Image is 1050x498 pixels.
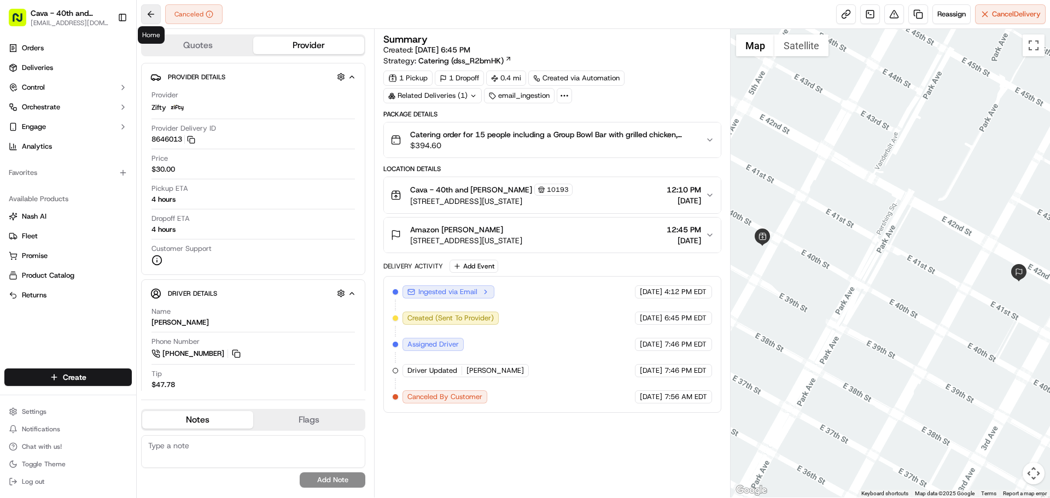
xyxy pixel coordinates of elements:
button: Promise [4,247,132,265]
span: Pylon [109,271,132,279]
span: 7:46 PM EDT [664,339,707,349]
div: Start new chat [49,104,179,115]
span: Dropoff ETA [151,214,190,224]
button: Nash AI [4,208,132,225]
span: Promise [22,251,48,261]
span: [DATE] [640,287,662,297]
img: 1724597045416-56b7ee45-8013-43a0-a6f9-03cb97ddad50 [23,104,43,124]
span: [DATE] [667,235,701,246]
button: Notifications [4,421,132,437]
button: See all [170,140,199,153]
span: Nash AI [22,212,46,221]
button: Control [4,79,132,96]
button: Show street map [736,34,774,56]
a: [PHONE_NUMBER] [151,348,242,360]
button: Notes [142,411,253,429]
button: Settings [4,404,132,419]
button: Cava - 40th and [PERSON_NAME][EMAIL_ADDRESS][DOMAIN_NAME] [4,4,113,31]
img: Klarizel Pensader [11,159,28,177]
div: email_ingestion [484,88,555,103]
span: 12:10 PM [667,184,701,195]
a: Promise [9,251,127,261]
div: Past conversations [11,142,73,151]
span: 12:45 PM [667,224,701,235]
span: Product Catalog [22,271,74,280]
button: Reassign [932,4,971,24]
button: Catering order for 15 people including a Group Bowl Bar with grilled chicken, various toppings, d... [384,122,720,157]
div: 0.4 mi [486,71,526,86]
span: $30.00 [151,165,175,174]
div: Canceled [165,4,223,24]
button: Map camera controls [1023,462,1045,484]
div: Available Products [4,190,132,208]
button: Create [4,368,132,386]
button: Amazon [PERSON_NAME][STREET_ADDRESS][US_STATE]12:45 PM[DATE] [384,218,720,253]
img: 40th Madison [11,189,28,206]
span: Cava - 40th and [PERSON_NAME] [410,184,532,195]
a: Analytics [4,138,132,155]
button: Cava - 40th and [PERSON_NAME]10193[STREET_ADDRESS][US_STATE]12:10 PM[DATE] [384,177,720,213]
span: Analytics [22,142,52,151]
span: Deliveries [22,63,53,73]
span: [DATE] [640,392,662,402]
span: [DATE] [640,339,662,349]
span: Map data ©2025 Google [915,490,975,496]
button: Toggle Theme [4,456,132,472]
span: Control [22,83,45,92]
span: Log out [22,477,44,486]
button: Chat with us! [4,439,132,454]
span: Phone Number [151,337,200,347]
p: Welcome 👋 [11,44,199,61]
a: Orders [4,39,132,57]
button: Start new chat [186,108,199,121]
span: Notifications [22,425,60,433]
span: 4:12 PM EDT [664,287,707,297]
div: Delivery Activity [383,262,443,271]
span: [DATE] [640,313,662,323]
img: Nash [11,11,33,33]
a: 📗Knowledge Base [7,240,88,260]
button: Keyboard shortcuts [861,490,908,497]
button: Log out [4,474,132,489]
span: 6:45 PM EDT [664,313,707,323]
div: We're available if you need us! [49,115,150,124]
button: Provider Details [150,68,356,86]
span: Toggle Theme [22,460,66,468]
a: Fleet [9,231,127,241]
button: Cava - 40th and [PERSON_NAME] [31,8,109,19]
span: $394.60 [410,140,696,151]
button: Quotes [142,37,253,54]
div: Strategy: [383,55,512,66]
span: Fleet [22,231,38,241]
a: Terms (opens in new tab) [981,490,996,496]
a: Returns [9,290,127,300]
span: Created (Sent To Provider) [407,313,494,323]
span: Ingested via Email [418,287,477,297]
input: Got a question? Start typing here... [28,71,197,82]
button: Product Catalog [4,267,132,284]
a: Open this area in Google Maps (opens a new window) [733,483,769,497]
span: Provider [151,90,178,100]
div: 4 hours [151,225,176,235]
span: Returns [22,290,46,300]
span: [EMAIL_ADDRESS][DOMAIN_NAME] [31,19,109,27]
img: 1736555255976-a54dd68f-1ca7-489b-9aae-adbdc363a1c4 [22,170,31,179]
button: Show satellite imagery [774,34,829,56]
div: 1 Dropoff [435,71,484,86]
span: [DATE] [640,366,662,376]
span: API Documentation [103,244,176,255]
span: Customer Support [151,244,212,254]
a: 💻API Documentation [88,240,180,260]
span: 7:56 AM EDT [664,392,707,402]
div: 4 hours [151,195,176,204]
div: Location Details [383,165,721,173]
div: Favorites [4,164,132,181]
span: Price [151,154,168,163]
a: Product Catalog [9,271,127,280]
button: Orchestrate [4,98,132,116]
div: 💻 [92,245,101,254]
span: Created: [383,44,470,55]
span: Tip [151,369,162,379]
span: Name [151,307,171,317]
span: [PHONE_NUMBER] [162,349,224,359]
